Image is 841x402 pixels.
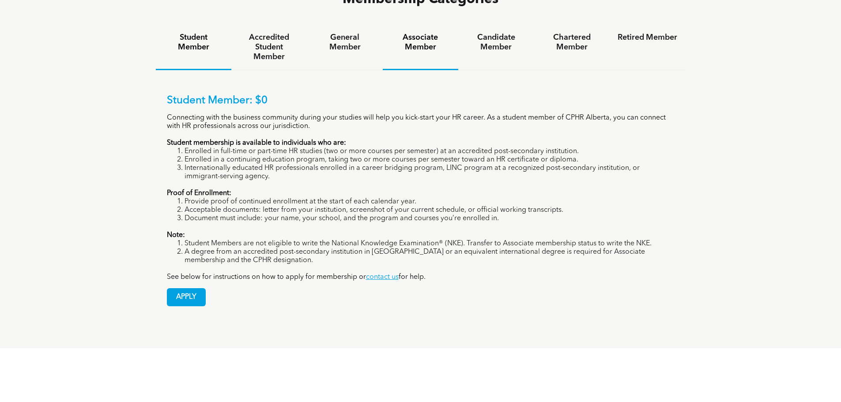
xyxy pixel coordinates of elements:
[167,289,205,306] span: APPLY
[618,33,677,42] h4: Retired Member
[185,147,675,156] li: Enrolled in full-time or part-time HR studies (two or more courses per semester) at an accredited...
[167,190,231,197] strong: Proof of Enrollment:
[315,33,374,52] h4: General Member
[366,274,399,281] a: contact us
[185,214,675,223] li: Document must include: your name, your school, and the program and courses you’re enrolled in.
[167,139,346,147] strong: Student membership is available to individuals who are:
[185,156,675,164] li: Enrolled in a continuing education program, taking two or more courses per semester toward an HR ...
[185,240,675,248] li: Student Members are not eligible to write the National Knowledge Examination® (NKE). Transfer to ...
[185,206,675,214] li: Acceptable documents: letter from your institution, screenshot of your current schedule, or offic...
[391,33,450,52] h4: Associate Member
[167,288,206,306] a: APPLY
[167,94,675,107] p: Student Member: $0
[239,33,299,62] h4: Accredited Student Member
[164,33,223,52] h4: Student Member
[167,114,675,131] p: Connecting with the business community during your studies will help you kick-start your HR caree...
[542,33,602,52] h4: Chartered Member
[167,232,185,239] strong: Note:
[185,164,675,181] li: Internationally educated HR professionals enrolled in a career bridging program, LINC program at ...
[167,273,675,282] p: See below for instructions on how to apply for membership or for help.
[466,33,526,52] h4: Candidate Member
[185,248,675,265] li: A degree from an accredited post-secondary institution in [GEOGRAPHIC_DATA] or an equivalent inte...
[185,198,675,206] li: Provide proof of continued enrollment at the start of each calendar year.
